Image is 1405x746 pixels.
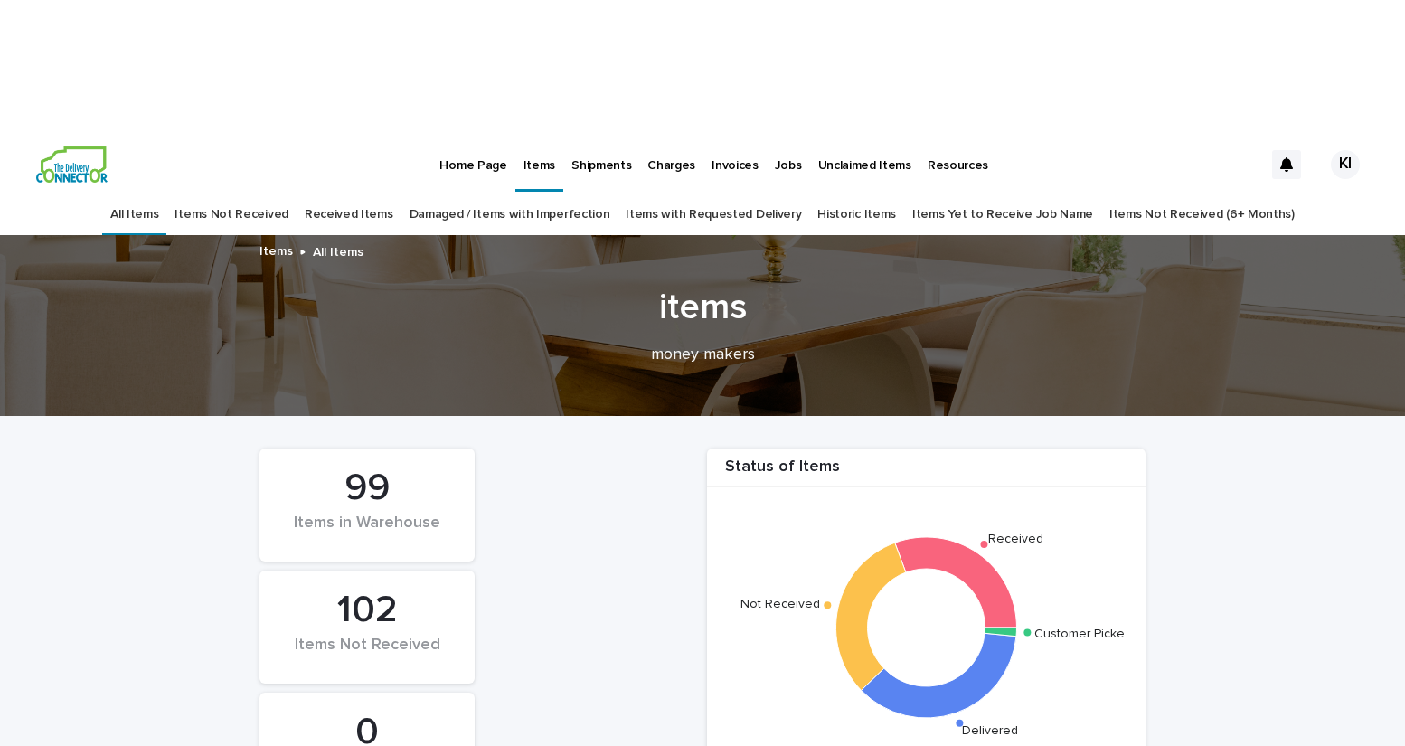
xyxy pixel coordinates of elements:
[290,514,444,552] div: Items in Warehouse
[110,194,158,236] a: All Items
[259,286,1146,329] h1: items
[431,136,514,192] a: Home Page
[817,194,896,236] a: Historic Items
[962,724,1018,737] text: Delivered
[290,588,444,633] div: 102
[515,136,563,189] a: Items
[928,136,988,174] p: Resources
[305,194,393,236] a: Received Items
[563,136,639,192] a: Shipments
[410,194,610,236] a: Damaged / Items with Imperfection
[703,136,767,192] a: Invoices
[919,136,996,192] a: Resources
[290,466,444,511] div: 99
[647,136,695,174] p: Charges
[341,345,1064,365] p: money makers
[439,136,506,174] p: Home Page
[626,194,801,236] a: Items with Requested Delivery
[818,136,911,174] p: Unclaimed Items
[775,136,802,174] p: Jobs
[174,194,288,236] a: Items Not Received
[639,136,703,192] a: Charges
[523,136,555,174] p: Items
[1109,194,1295,236] a: Items Not Received (6+ Months)
[1034,627,1133,639] text: Customer Picke…
[571,136,631,174] p: Shipments
[707,458,1146,487] div: Status of Items
[712,136,759,174] p: Invoices
[988,533,1043,545] text: Received
[313,241,363,260] p: All Items
[810,136,919,192] a: Unclaimed Items
[767,136,810,192] a: Jobs
[259,240,293,260] a: Items
[1331,150,1360,179] div: KI
[740,598,820,610] text: Not Received
[36,146,108,183] img: aCWQmA6OSGG0Kwt8cj3c
[912,194,1093,236] a: Items Yet to Receive Job Name
[290,636,444,674] div: Items Not Received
